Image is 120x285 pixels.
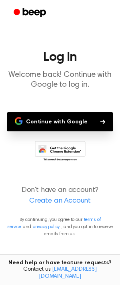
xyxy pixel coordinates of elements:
p: Welcome back! Continue with Google to log in. [6,70,114,90]
a: privacy policy [32,224,60,229]
span: Contact us [5,266,115,280]
button: Continue with Google [7,112,113,131]
h1: Log In [6,51,114,64]
a: [EMAIL_ADDRESS][DOMAIN_NAME] [39,267,97,279]
p: Don't have an account? [6,185,114,207]
a: Create an Account [8,196,112,207]
p: By continuing, you agree to our and , and you opt in to receive emails from us. [6,216,114,238]
a: Beep [8,5,53,21]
